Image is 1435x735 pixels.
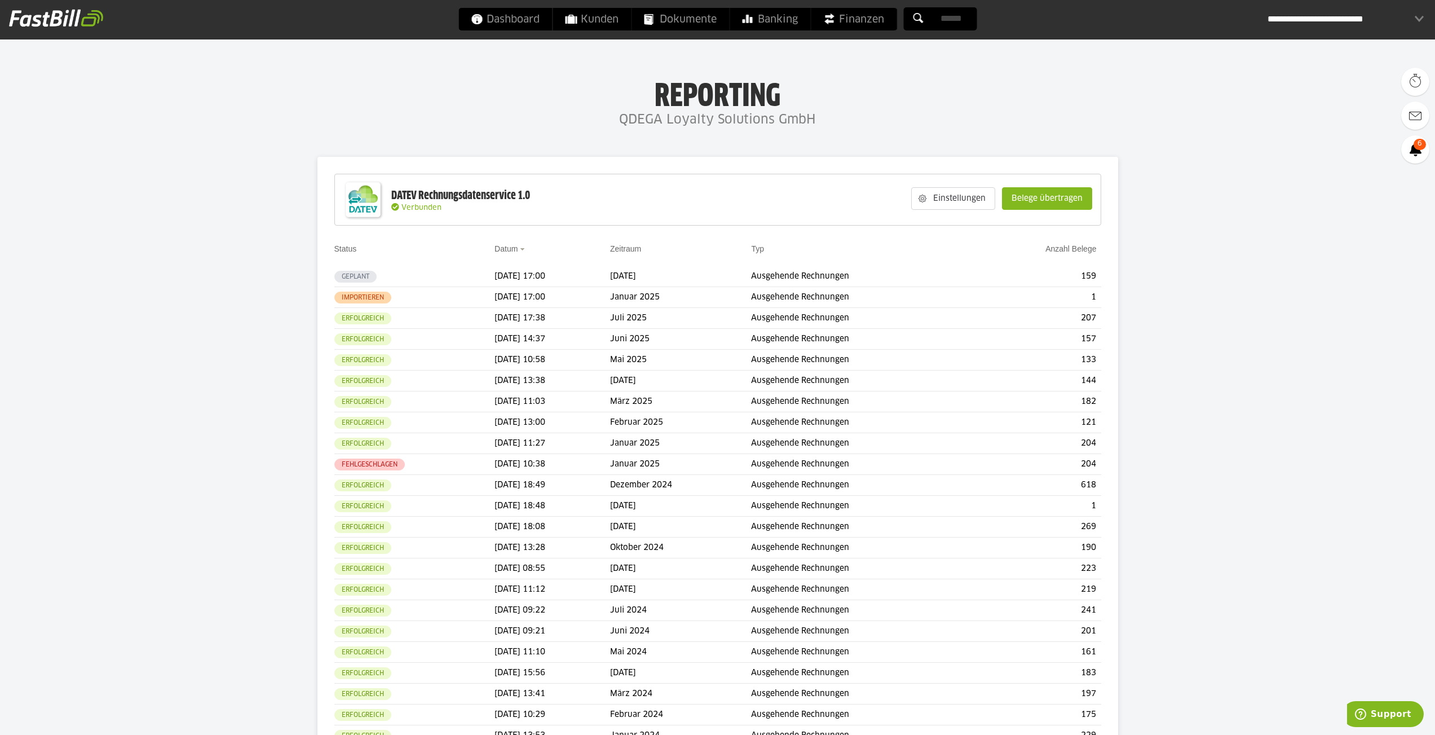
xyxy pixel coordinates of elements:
[911,187,995,210] sl-button: Einstellungen
[1347,701,1424,729] iframe: Öffnet ein Widget, in dem Sie weitere Informationen finden
[975,329,1101,350] td: 157
[334,584,391,596] sl-badge: Erfolgreich
[334,667,391,679] sl-badge: Erfolgreich
[9,9,103,27] img: fastbill_logo_white.png
[975,433,1101,454] td: 204
[975,496,1101,517] td: 1
[610,350,751,371] td: Mai 2025
[610,642,751,663] td: Mai 2024
[334,244,357,253] a: Status
[334,646,391,658] sl-badge: Erfolgreich
[751,266,974,287] td: Ausgehende Rechnungen
[334,500,391,512] sl-badge: Erfolgreich
[742,8,798,30] span: Banking
[644,8,717,30] span: Dokumente
[610,600,751,621] td: Juli 2024
[334,688,391,700] sl-badge: Erfolgreich
[334,417,391,429] sl-badge: Erfolgreich
[334,354,391,366] sl-badge: Erfolgreich
[1401,135,1429,164] a: 6
[610,433,751,454] td: Januar 2025
[610,454,751,475] td: Januar 2025
[494,663,610,684] td: [DATE] 15:56
[975,705,1101,725] td: 175
[494,433,610,454] td: [DATE] 11:27
[610,329,751,350] td: Juni 2025
[610,412,751,433] td: Februar 2025
[975,642,1101,663] td: 161
[610,663,751,684] td: [DATE]
[751,705,974,725] td: Ausgehende Rechnungen
[975,391,1101,412] td: 182
[334,292,391,303] sl-badge: Importieren
[751,621,974,642] td: Ausgehende Rechnungen
[975,517,1101,538] td: 269
[494,475,610,496] td: [DATE] 18:49
[975,454,1101,475] td: 204
[751,663,974,684] td: Ausgehende Rechnungen
[494,538,610,558] td: [DATE] 13:28
[975,266,1101,287] td: 159
[1414,139,1426,150] span: 6
[975,287,1101,308] td: 1
[334,438,391,450] sl-badge: Erfolgreich
[334,479,391,491] sl-badge: Erfolgreich
[751,391,974,412] td: Ausgehende Rechnungen
[610,475,751,496] td: Dezember 2024
[610,496,751,517] td: [DATE]
[751,287,974,308] td: Ausgehende Rechnungen
[113,80,1322,109] h1: Reporting
[334,396,391,408] sl-badge: Erfolgreich
[610,308,751,329] td: Juli 2025
[975,350,1101,371] td: 133
[610,705,751,725] td: Februar 2024
[610,621,751,642] td: Juni 2024
[751,642,974,663] td: Ausgehende Rechnungen
[334,521,391,533] sl-badge: Erfolgreich
[494,705,610,725] td: [DATE] 10:29
[975,308,1101,329] td: 207
[565,8,619,30] span: Kunden
[553,8,631,30] a: Kunden
[341,177,386,222] img: DATEV-Datenservice Logo
[975,663,1101,684] td: 183
[494,244,518,253] a: Datum
[494,621,610,642] td: [DATE] 09:21
[610,391,751,412] td: März 2025
[1045,244,1096,253] a: Anzahl Belege
[494,266,610,287] td: [DATE] 17:00
[975,621,1101,642] td: 201
[610,244,641,253] a: Zeitraum
[494,371,610,391] td: [DATE] 13:38
[751,433,974,454] td: Ausgehende Rechnungen
[751,371,974,391] td: Ausgehende Rechnungen
[975,412,1101,433] td: 121
[751,308,974,329] td: Ausgehende Rechnungen
[494,684,610,705] td: [DATE] 13:41
[610,558,751,579] td: [DATE]
[751,517,974,538] td: Ausgehende Rechnungen
[975,371,1101,391] td: 144
[401,204,441,212] span: Verbunden
[334,313,391,324] sl-badge: Erfolgreich
[610,684,751,705] td: März 2024
[520,248,527,250] img: sort_desc.gif
[494,308,610,329] td: [DATE] 17:38
[494,287,610,308] td: [DATE] 17:00
[751,412,974,433] td: Ausgehende Rechnungen
[471,8,540,30] span: Dashboard
[1002,187,1092,210] sl-button: Belege übertragen
[334,709,391,721] sl-badge: Erfolgreich
[975,579,1101,600] td: 219
[334,271,377,283] sl-badge: Geplant
[751,244,764,253] a: Typ
[494,558,610,579] td: [DATE] 08:55
[334,563,391,575] sl-badge: Erfolgreich
[730,8,810,30] a: Banking
[494,496,610,517] td: [DATE] 18:48
[458,8,552,30] a: Dashboard
[811,8,897,30] a: Finanzen
[751,454,974,475] td: Ausgehende Rechnungen
[494,412,610,433] td: [DATE] 13:00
